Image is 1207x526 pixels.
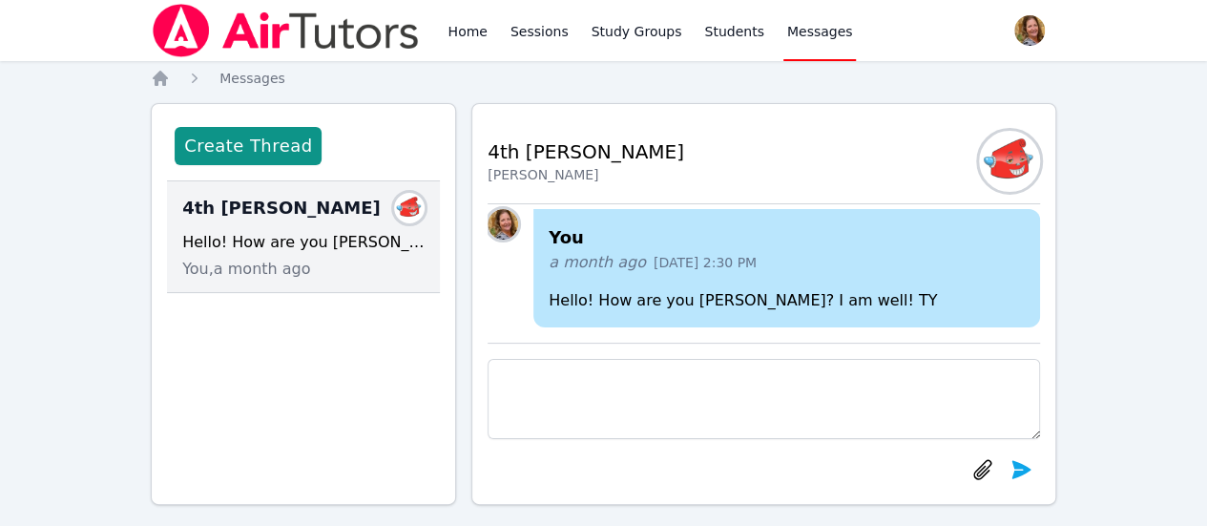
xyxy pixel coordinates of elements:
[175,127,322,165] button: Create Thread
[488,209,518,240] img: Denise Andrews
[151,69,1056,88] nav: Breadcrumb
[219,69,285,88] a: Messages
[488,165,684,184] div: [PERSON_NAME]
[182,258,310,281] span: You, a month ago
[394,193,425,223] img: ISABELLA RIVERA
[151,4,421,57] img: Air Tutors
[182,231,425,254] div: Hello! How are you [PERSON_NAME]? I am well! TY
[167,181,440,293] div: 4th [PERSON_NAME]ISABELLA RIVERAHello! How are you [PERSON_NAME]? I am well! TYYou,a month ago
[488,138,684,165] h2: 4th [PERSON_NAME]
[979,131,1040,192] img: ISABELLA RIVERA
[549,224,1025,251] h4: You
[549,251,646,274] span: a month ago
[654,253,757,272] span: [DATE] 2:30 PM
[219,71,285,86] span: Messages
[787,22,853,41] span: Messages
[549,289,1025,312] p: Hello! How are you [PERSON_NAME]? I am well! TY
[182,195,381,221] span: 4th [PERSON_NAME]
